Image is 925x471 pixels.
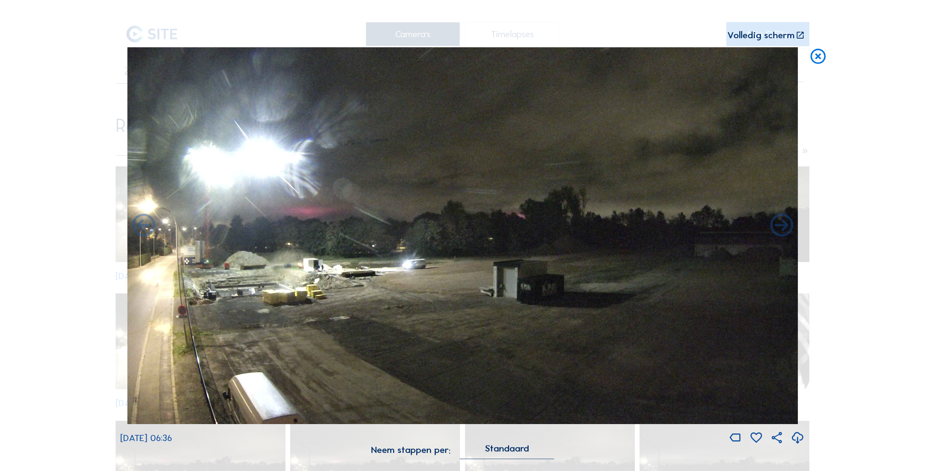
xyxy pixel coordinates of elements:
img: Image [127,47,798,424]
div: Neem stappen per: [371,445,451,454]
div: Volledig scherm [727,31,795,40]
div: Standaard [460,445,554,459]
span: [DATE] 06:36 [120,432,172,444]
i: Back [768,212,795,240]
div: Standaard [485,445,529,452]
i: Forward [130,212,157,240]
